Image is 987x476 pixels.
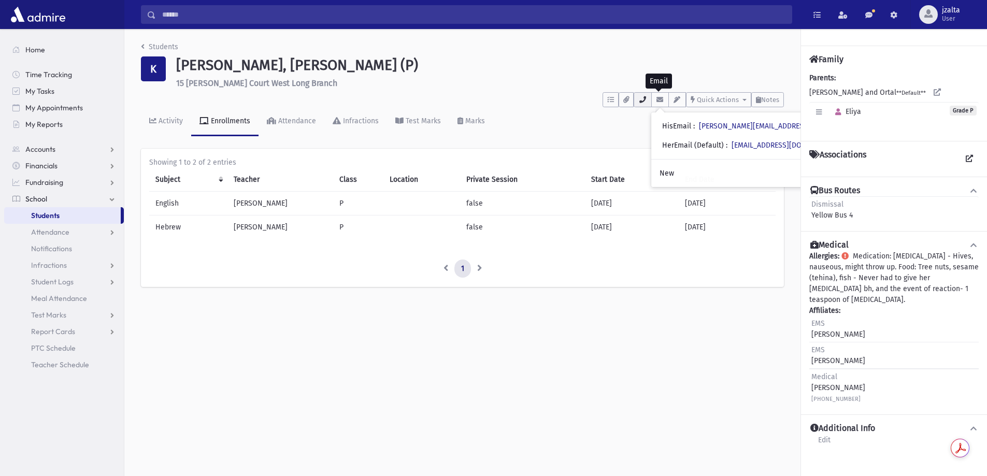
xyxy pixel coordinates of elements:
[25,120,63,129] span: My Reports
[276,117,316,125] div: Attendance
[141,107,191,136] a: Activity
[141,42,178,51] a: Students
[227,168,333,192] th: Teacher
[460,168,585,192] th: Private Session
[4,99,124,116] a: My Appointments
[809,251,979,406] div: Medication: [MEDICAL_DATA] - Hives, nauseous, might throw up. Food: Tree nuts, sesame (tehina), f...
[149,215,227,239] td: Hebrew
[811,318,865,340] div: [PERSON_NAME]
[4,174,124,191] a: Fundraising
[811,200,843,209] span: Dismissal
[333,168,384,192] th: Class
[25,194,47,204] span: School
[4,83,124,99] a: My Tasks
[809,73,979,133] div: [PERSON_NAME] and Ortal
[4,257,124,273] a: Infractions
[209,117,250,125] div: Enrollments
[686,92,751,107] button: Quick Actions
[404,117,441,125] div: Test Marks
[176,56,784,74] h1: [PERSON_NAME], [PERSON_NAME] (P)
[454,259,471,278] a: 1
[31,227,69,237] span: Attendance
[4,141,124,157] a: Accounts
[4,273,124,290] a: Student Logs
[31,261,67,270] span: Infractions
[191,107,259,136] a: Enrollments
[449,107,493,136] a: Marks
[4,66,124,83] a: Time Tracking
[149,191,227,215] td: English
[646,74,672,89] div: Email
[4,191,124,207] a: School
[679,191,776,215] td: [DATE]
[809,54,843,64] h4: Family
[4,307,124,323] a: Test Marks
[818,434,831,453] a: Edit
[31,277,74,286] span: Student Logs
[460,191,585,215] td: false
[25,145,55,154] span: Accounts
[25,103,83,112] span: My Appointments
[809,74,836,82] b: Parents:
[25,86,54,96] span: My Tasks
[732,141,843,150] a: [EMAIL_ADDRESS][DOMAIN_NAME]
[176,78,784,88] h6: 15 [PERSON_NAME] Court West Long Branch
[942,15,960,23] span: User
[25,161,58,170] span: Financials
[699,122,865,131] a: [PERSON_NAME][EMAIL_ADDRESS][DOMAIN_NAME]
[950,106,977,116] span: Grade P
[341,117,379,125] div: Infractions
[726,141,727,150] span: :
[31,360,89,369] span: Teacher Schedule
[811,319,825,328] span: EMS
[811,345,825,354] span: EMS
[141,56,166,81] div: K
[585,191,678,215] td: [DATE]
[149,157,776,168] div: Showing 1 to 2 of 2 entries
[4,116,124,133] a: My Reports
[809,252,839,261] b: Allergies:
[333,191,384,215] td: P
[809,185,979,196] button: Bus Routes
[942,6,960,15] span: jzalta
[141,41,178,56] nav: breadcrumb
[811,371,865,404] div: [PERSON_NAME]
[4,340,124,356] a: PTC Schedule
[697,96,739,104] span: Quick Actions
[4,157,124,174] a: Financials
[4,290,124,307] a: Meal Attendance
[651,164,873,183] a: New
[463,117,485,125] div: Marks
[25,178,63,187] span: Fundraising
[259,107,324,136] a: Attendance
[4,240,124,257] a: Notifications
[383,168,460,192] th: Location
[585,168,678,192] th: Start Date
[585,215,678,239] td: [DATE]
[809,306,840,315] b: Affiliates:
[809,240,979,251] button: Medical
[156,5,792,24] input: Search
[831,107,861,116] span: Eliya
[811,396,861,402] small: [PHONE_NUMBER]
[4,356,124,373] a: Teacher Schedule
[31,343,76,353] span: PTC Schedule
[227,215,333,239] td: [PERSON_NAME]
[960,150,979,168] a: View all Associations
[333,215,384,239] td: P
[460,215,585,239] td: false
[4,207,121,224] a: Students
[662,140,843,151] div: HerEmail (Default)
[809,150,866,168] h4: Associations
[156,117,183,125] div: Activity
[811,372,837,381] span: Medical
[662,121,865,132] div: HisEmail
[227,191,333,215] td: [PERSON_NAME]
[761,96,779,104] span: Notes
[31,310,66,320] span: Test Marks
[751,92,784,107] button: Notes
[4,224,124,240] a: Attendance
[25,70,72,79] span: Time Tracking
[324,107,387,136] a: Infractions
[810,240,849,251] h4: Medical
